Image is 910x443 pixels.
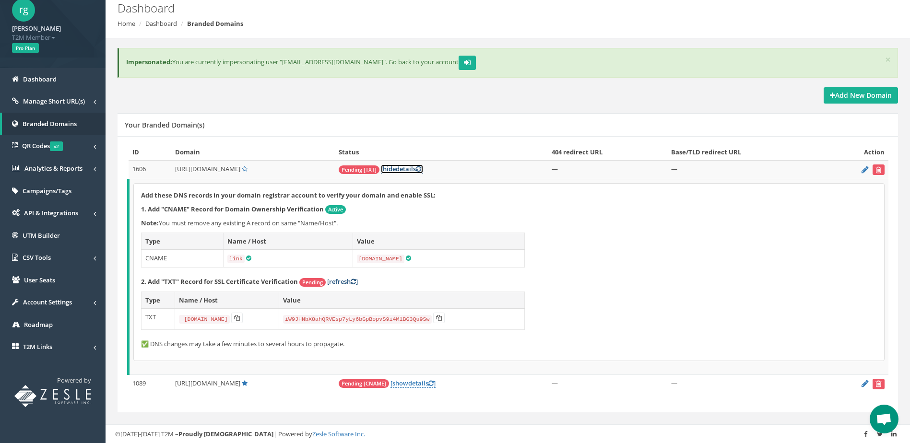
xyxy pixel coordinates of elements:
[381,164,423,174] a: [hidedetails]
[125,121,204,128] h5: Your Branded Domain(s)
[23,342,52,351] span: T2M Links
[392,379,408,387] span: show
[242,379,248,387] a: Default
[357,255,404,263] code: [DOMAIN_NAME]
[12,33,94,42] span: T2M Member
[142,291,175,309] th: Type
[57,376,91,385] span: Powered by
[14,385,91,407] img: T2M URL Shortener powered by Zesle Software Inc.
[548,374,667,393] td: —
[141,339,877,349] p: ✅ DNS changes may take a few minutes to several hours to propagate.
[23,187,71,195] span: Campaigns/Tags
[118,19,135,28] a: Home
[223,233,353,250] th: Name / Host
[824,87,898,104] a: Add New Domain
[12,22,94,42] a: [PERSON_NAME] T2M Member
[24,276,55,284] span: User Seats
[312,430,365,438] a: Zesle Software Inc.
[115,430,900,439] div: ©[DATE]-[DATE] T2M – | Powered by
[118,2,766,14] h2: Dashboard
[187,19,243,28] strong: Branded Domains
[242,164,248,173] a: Set Default
[23,75,57,83] span: Dashboard
[141,219,159,227] b: Note:
[390,379,436,388] a: [showdetails]
[325,205,346,214] span: Active
[885,55,891,65] button: ×
[12,24,61,33] strong: [PERSON_NAME]
[50,141,63,151] span: v2
[353,233,524,250] th: Value
[548,161,667,179] td: —
[141,219,877,228] p: You must remove any existing A record on same "Name/Host".
[118,48,898,78] div: You are currently impersonating user "[EMAIL_ADDRESS][DOMAIN_NAME]". Go back to your account
[141,277,298,286] strong: 2. Add "TXT" Record for SSL Certificate Verification
[129,374,172,393] td: 1089
[23,119,77,128] span: Branded Domains
[175,291,279,309] th: Name / Host
[171,144,335,161] th: Domain
[142,233,224,250] th: Type
[141,191,436,199] strong: Add these DNS records in your domain registrar account to verify your domain and enable SSL:
[142,250,224,268] td: CNAME
[227,255,245,263] code: link
[279,291,524,309] th: Value
[24,320,53,329] span: Roadmap
[126,58,172,66] b: Impersonated:
[667,161,826,179] td: —
[830,91,892,100] strong: Add New Domain
[826,144,888,161] th: Action
[299,278,326,287] span: Pending
[24,209,78,217] span: API & Integrations
[129,161,172,179] td: 1606
[870,405,898,433] a: Open chat
[145,19,177,28] a: Dashboard
[23,253,51,262] span: CSV Tools
[141,205,324,213] strong: 1. Add "CNAME" Record for Domain Ownership Verification
[339,379,389,388] span: Pending [CNAME]
[178,430,273,438] strong: Proudly [DEMOGRAPHIC_DATA]
[23,298,72,306] span: Account Settings
[179,315,230,324] code: _[DOMAIN_NAME]
[667,374,826,393] td: —
[548,144,667,161] th: 404 redirect URL
[23,231,60,240] span: UTM Builder
[283,315,432,324] code: iW9JHNbX8ahQRVEsp7yLy6bGpBopvS9i4MlBG3Qu9Sw
[335,144,548,161] th: Status
[129,144,172,161] th: ID
[175,379,240,387] span: [URL][DOMAIN_NAME]
[12,43,39,53] span: Pro Plan
[23,97,85,105] span: Manage Short URL(s)
[142,309,175,330] td: TXT
[339,165,379,174] span: Pending [TXT]
[175,164,240,173] span: [URL][DOMAIN_NAME]
[22,141,63,150] span: QR Codes
[24,164,83,173] span: Analytics & Reports
[667,144,826,161] th: Base/TLD redirect URL
[327,277,358,286] a: [refresh]
[383,164,396,173] span: hide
